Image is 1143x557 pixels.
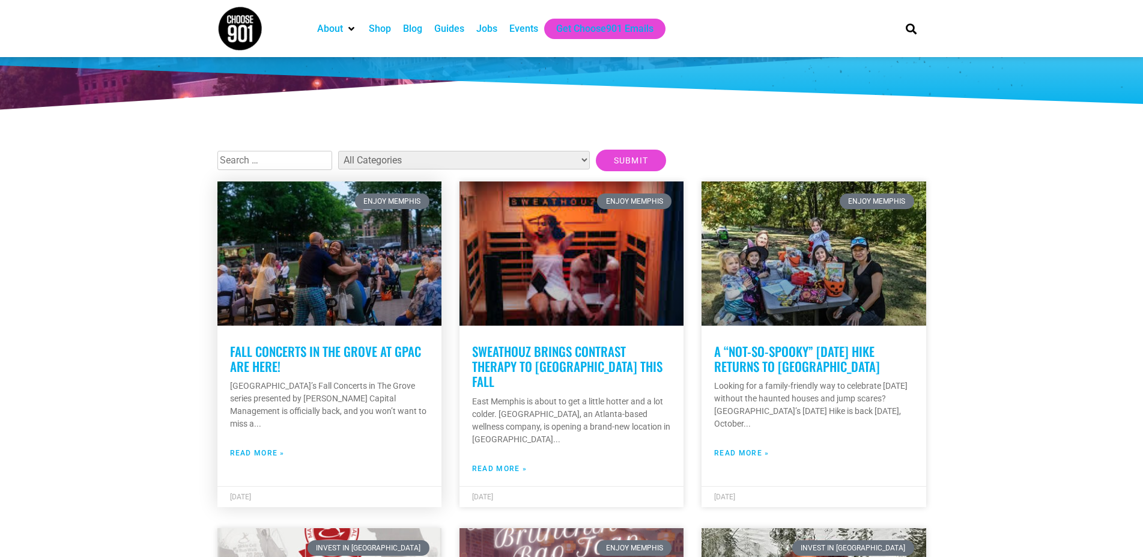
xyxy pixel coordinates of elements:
[472,395,671,446] p: East Memphis is about to get a little hotter and a lot colder. [GEOGRAPHIC_DATA], an Atlanta-base...
[840,193,914,209] div: Enjoy Memphis
[434,22,464,36] a: Guides
[217,151,332,170] input: Search …
[597,540,672,556] div: Enjoy Memphis
[230,493,251,501] span: [DATE]
[901,19,921,38] div: Search
[597,193,672,209] div: Enjoy Memphis
[311,19,363,39] div: About
[230,342,421,376] a: Fall Concerts in The Grove at GPAC are Here!
[472,342,662,391] a: SweatHouz Brings Contrast Therapy to [GEOGRAPHIC_DATA] This Fall
[714,380,913,430] p: Looking for a family-friendly way to celebrate [DATE] without the haunted houses and jump scares?...
[369,22,391,36] a: Shop
[230,380,429,430] p: [GEOGRAPHIC_DATA]’s Fall Concerts in The Grove series presented by [PERSON_NAME] Capital Manageme...
[355,193,429,209] div: Enjoy Memphis
[509,22,538,36] a: Events
[714,448,769,458] a: Read more about A “Not-So-Spooky” Halloween Hike Returns to Memphis Botanic Garden
[714,342,880,376] a: A “Not-So-Spooky” [DATE] Hike Returns to [GEOGRAPHIC_DATA]
[308,540,429,556] div: Invest in [GEOGRAPHIC_DATA]
[472,463,527,474] a: Read more about SweatHouz Brings Contrast Therapy to East Memphis This Fall
[792,540,914,556] div: Invest in [GEOGRAPHIC_DATA]
[556,22,653,36] a: Get Choose901 Emails
[311,19,885,39] nav: Main nav
[476,22,497,36] a: Jobs
[403,22,422,36] a: Blog
[472,493,493,501] span: [DATE]
[714,493,735,501] span: [DATE]
[230,448,285,458] a: Read more about Fall Concerts in The Grove at GPAC are Here!
[596,150,667,171] input: Submit
[317,22,343,36] a: About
